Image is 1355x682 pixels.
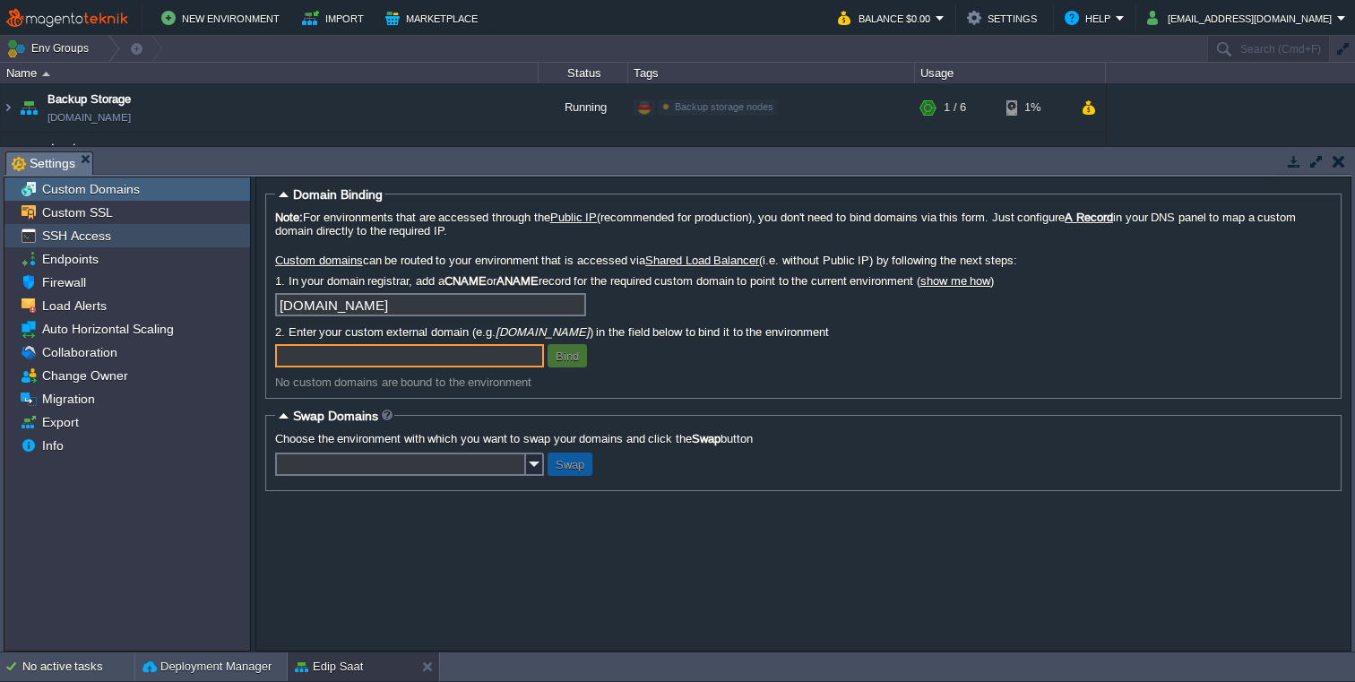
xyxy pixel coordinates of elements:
[692,432,721,445] b: Swap
[920,274,990,288] a: show me how
[539,133,628,181] div: Stopped
[39,251,101,267] a: Endpoints
[496,325,590,339] i: [DOMAIN_NAME]
[39,181,142,197] a: Custom Domains
[1147,7,1337,29] button: [EMAIL_ADDRESS][DOMAIN_NAME]
[1,83,15,132] img: AMDAwAAAACH5BAEAAAAALAAAAAABAAEAAAICRAEAOw==
[550,348,584,364] button: Bind
[496,274,539,288] b: ANAME
[675,101,773,112] span: Backup storage nodes
[629,63,914,83] div: Tags
[275,254,363,267] a: Custom domains
[12,152,75,175] span: Settings
[47,140,80,158] a: dceytr
[39,228,114,244] a: SSH Access
[42,72,50,76] img: AMDAwAAAACH5BAEAAAAALAAAAAABAAEAAAICRAEAOw==
[838,7,936,29] button: Balance $0.00
[39,344,120,360] a: Collaboration
[275,254,1332,267] label: can be routed to your environment that is accessed via (i.e. without Public IP) by following the ...
[293,409,378,423] span: Swap Domains
[385,7,483,29] button: Marketplace
[295,658,363,676] button: Edip Saat
[39,391,98,407] a: Migration
[16,83,41,132] img: AMDAwAAAACH5BAEAAAAALAAAAAABAAEAAAICRAEAOw==
[916,63,1105,83] div: Usage
[1,133,15,181] img: AMDAwAAAACH5BAEAAAAALAAAAAABAAEAAAICRAEAOw==
[944,133,979,181] div: 0 / 472
[1065,7,1116,29] button: Help
[275,432,1332,445] label: Choose the environment with which you want to swap your domains and click the button
[302,7,369,29] button: Import
[1006,83,1065,132] div: 1%
[47,91,131,108] a: Backup Storage
[39,437,66,453] a: Info
[967,7,1042,29] button: Settings
[645,254,759,267] a: Shared Load Balancer
[539,63,627,83] div: Status
[539,83,628,132] div: Running
[6,36,95,61] button: Env Groups
[550,211,598,224] a: Public IP
[275,211,1332,237] label: For environments that are accessed through the (recommended for production), you don't need to bi...
[39,414,82,430] a: Export
[275,376,1332,389] div: No custom domains are bound to the environment
[275,274,1332,288] label: 1. In your domain registrar, add a or record for the required custom domain to point to the curre...
[275,325,1332,339] label: 2. Enter your custom external domain (e.g. ) in the field below to bind it to the environment
[39,321,177,337] a: Auto Horizontal Scaling
[550,456,590,472] button: Swap
[142,658,272,676] button: Deployment Manager
[944,83,966,132] div: 1 / 6
[22,652,134,681] div: No active tasks
[293,187,383,202] span: Domain Binding
[1006,133,1065,181] div: 25%
[39,298,109,314] a: Load Alerts
[39,204,116,220] a: Custom SSL
[16,133,41,181] img: AMDAwAAAACH5BAEAAAAALAAAAAABAAEAAAICRAEAOw==
[1065,211,1113,224] a: A Record
[161,7,285,29] button: New Environment
[2,63,538,83] div: Name
[275,211,303,224] b: Note:
[444,274,487,288] b: CNAME
[39,367,131,384] a: Change Owner
[47,108,131,126] span: [DOMAIN_NAME]
[39,274,89,290] a: Firewall
[6,7,128,30] img: MagentoTeknik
